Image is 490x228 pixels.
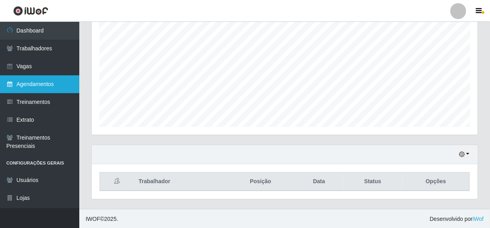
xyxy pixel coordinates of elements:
[134,172,226,191] th: Trabalhador
[86,215,118,223] span: © 2025 .
[473,216,484,222] a: iWof
[295,172,343,191] th: Data
[343,172,402,191] th: Status
[430,215,484,223] span: Desenvolvido por
[86,216,100,222] span: IWOF
[402,172,470,191] th: Opções
[226,172,295,191] th: Posição
[13,6,48,16] img: CoreUI Logo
